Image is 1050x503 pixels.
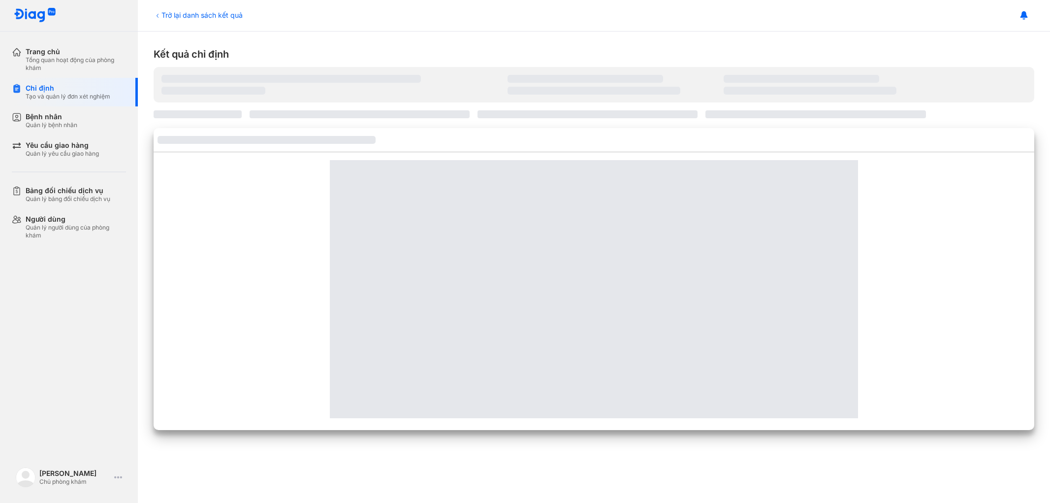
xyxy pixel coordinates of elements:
div: Quản lý yêu cầu giao hàng [26,150,99,158]
div: Trang chủ [26,47,126,56]
div: Quản lý người dùng của phòng khám [26,224,126,239]
div: Tạo và quản lý đơn xét nghiệm [26,93,110,101]
div: Tổng quan hoạt động của phòng khám [26,56,126,72]
div: Bảng đối chiếu dịch vụ [26,186,110,195]
img: logo [14,8,56,23]
div: [PERSON_NAME] [39,469,110,478]
div: Trở lại danh sách kết quả [154,10,243,20]
div: Chủ phòng khám [39,478,110,486]
div: Quản lý bệnh nhân [26,121,77,129]
div: Bệnh nhân [26,112,77,121]
div: Yêu cầu giao hàng [26,141,99,150]
div: Chỉ định [26,84,110,93]
div: Người dùng [26,215,126,224]
img: logo [16,468,35,487]
div: Quản lý bảng đối chiếu dịch vụ [26,195,110,203]
div: Kết quả chỉ định [154,47,1034,61]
